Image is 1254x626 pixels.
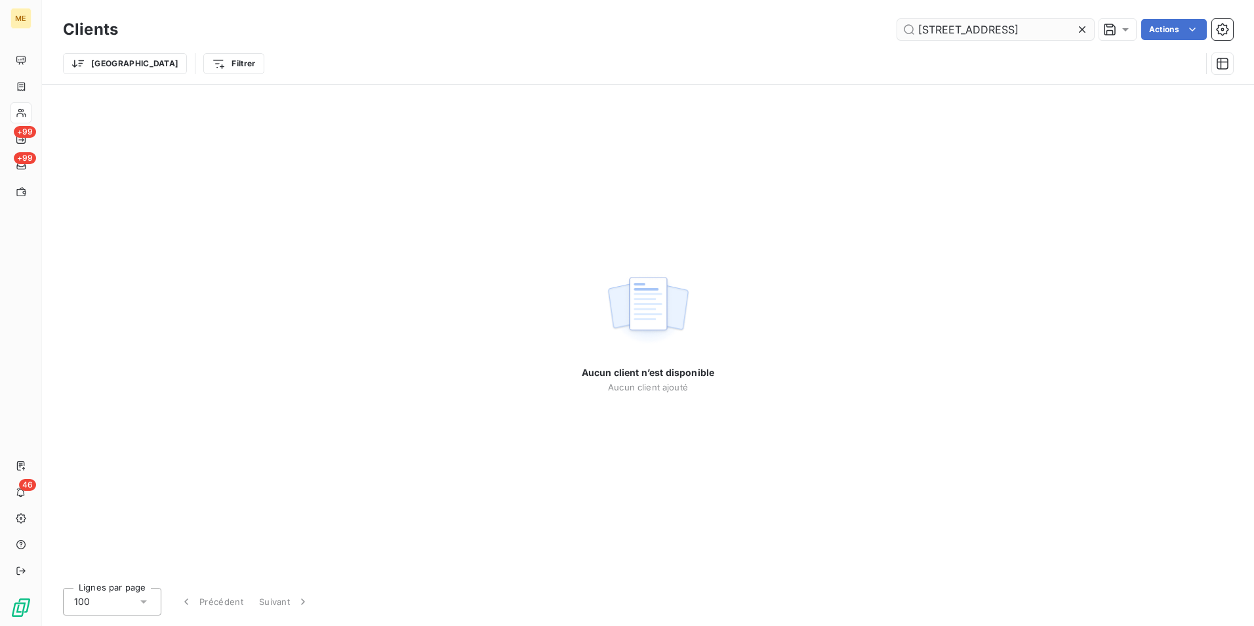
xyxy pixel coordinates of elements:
[19,479,36,491] span: 46
[63,53,187,74] button: [GEOGRAPHIC_DATA]
[1141,19,1207,40] button: Actions
[14,152,36,164] span: +99
[1209,581,1241,613] iframe: Intercom live chat
[63,18,118,41] h3: Clients
[897,19,1094,40] input: Rechercher
[608,382,688,392] span: Aucun client ajouté
[203,53,264,74] button: Filtrer
[10,8,31,29] div: ME
[582,366,714,379] span: Aucun client n’est disponible
[251,588,317,616] button: Suivant
[172,588,251,616] button: Précédent
[14,126,36,138] span: +99
[606,270,690,351] img: empty state
[10,597,31,618] img: Logo LeanPay
[74,595,90,608] span: 100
